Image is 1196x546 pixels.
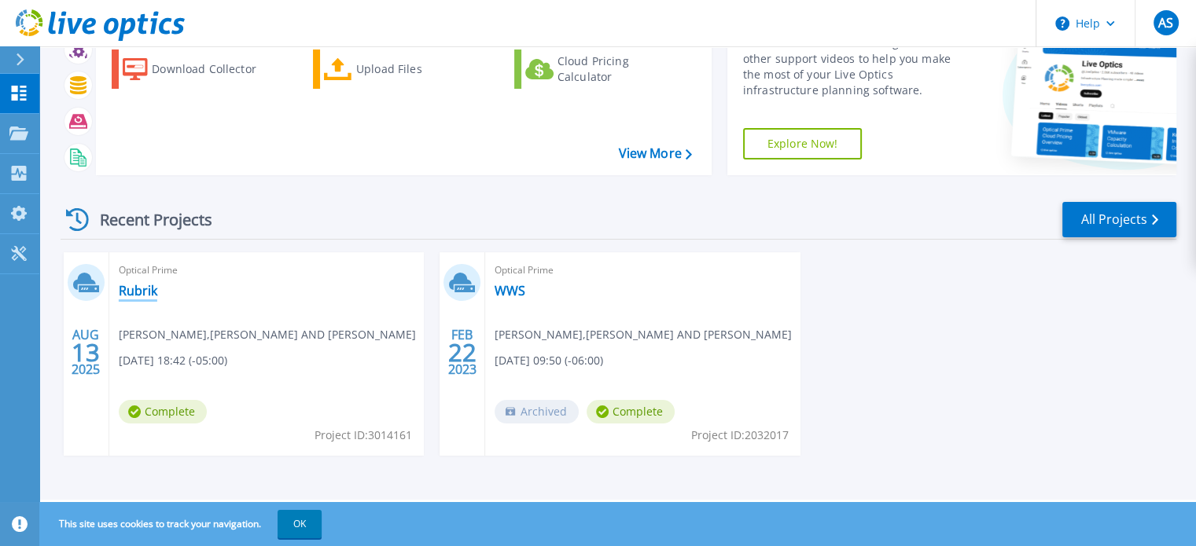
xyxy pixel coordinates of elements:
span: Optical Prime [119,262,414,279]
a: Download Collector [112,49,287,89]
span: [DATE] 18:42 (-05:00) [119,352,227,369]
span: Project ID: 2032017 [691,427,789,444]
div: Upload Files [356,53,482,85]
span: 22 [448,346,477,359]
span: This site uses cookies to track your navigation. [43,510,322,538]
span: Complete [119,400,207,423]
a: Rubrik [119,283,157,299]
span: Complete [587,400,675,423]
a: All Projects [1062,202,1176,237]
div: AUG 2025 [71,324,101,381]
span: Project ID: 3014161 [315,427,412,444]
span: [DATE] 09:50 (-06:00) [495,352,603,369]
span: Archived [495,400,579,423]
a: View More [618,146,691,161]
a: WWS [495,283,525,299]
a: Upload Files [313,49,488,89]
span: [PERSON_NAME] , [PERSON_NAME] AND [PERSON_NAME] [495,326,792,343]
div: Download Collector [152,53,278,85]
button: OK [278,510,322,538]
span: [PERSON_NAME] , [PERSON_NAME] AND [PERSON_NAME] [119,326,416,343]
span: AS [1158,16,1173,29]
a: Cloud Pricing Calculator [514,49,690,89]
div: Recent Projects [61,200,234,239]
div: Cloud Pricing Calculator [558,53,683,85]
div: FEB 2023 [447,324,477,381]
div: Find tutorials, instructional guides and other support videos to help you make the most of your L... [743,35,969,98]
a: Explore Now! [743,128,863,159]
span: 13 [72,346,100,359]
span: Optical Prime [495,262,790,279]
